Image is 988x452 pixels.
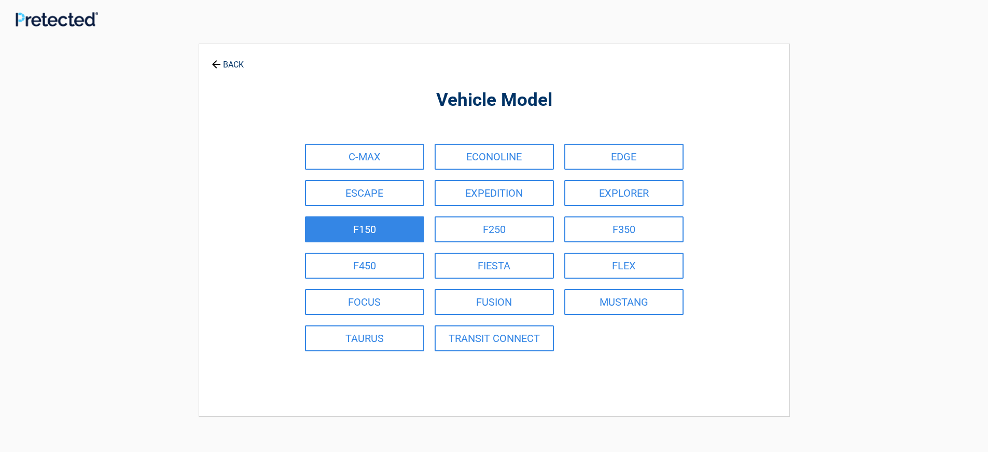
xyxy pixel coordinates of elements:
img: Main Logo [16,12,98,27]
a: FUSION [435,289,554,315]
a: EDGE [564,144,684,170]
a: F350 [564,216,684,242]
a: MUSTANG [564,289,684,315]
a: C-MAX [305,144,424,170]
a: EXPEDITION [435,180,554,206]
a: FOCUS [305,289,424,315]
a: ECONOLINE [435,144,554,170]
a: ESCAPE [305,180,424,206]
a: F250 [435,216,554,242]
a: F150 [305,216,424,242]
a: FLEX [564,253,684,279]
a: FIESTA [435,253,554,279]
a: F450 [305,253,424,279]
a: EXPLORER [564,180,684,206]
a: TAURUS [305,325,424,351]
a: TRANSIT CONNECT [435,325,554,351]
h2: Vehicle Model [256,88,732,113]
a: BACK [210,51,246,69]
